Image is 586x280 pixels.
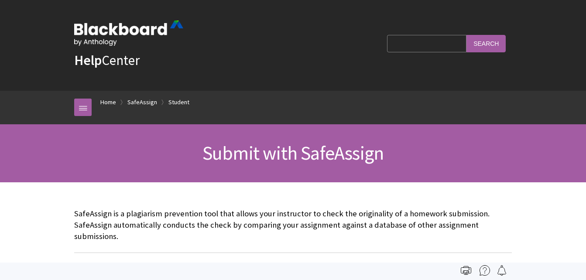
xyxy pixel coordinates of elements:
[168,97,189,108] a: Student
[100,97,116,108] a: Home
[127,97,157,108] a: SafeAssign
[497,265,507,276] img: Follow this page
[74,51,102,69] strong: Help
[202,141,384,165] span: Submit with SafeAssign
[74,20,183,46] img: Blackboard by Anthology
[74,208,512,242] p: SafeAssign is a plagiarism prevention tool that allows your instructor to check the originality o...
[480,265,490,276] img: More help
[466,35,506,52] input: Search
[461,265,471,276] img: Print
[74,51,140,69] a: HelpCenter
